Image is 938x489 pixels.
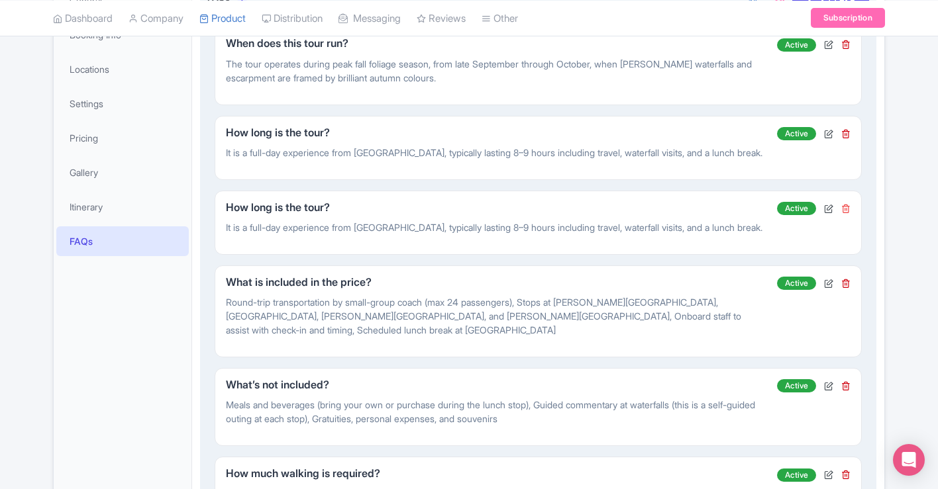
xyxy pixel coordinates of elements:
[841,38,851,52] div: Delete FAQ
[777,277,816,290] span: Active
[56,54,189,84] a: Locations
[226,295,766,337] p: Round-trip transportation by small-group coach (max 24 passengers), Stops at [PERSON_NAME][GEOGRA...
[841,468,851,482] div: Delete FAQ
[226,468,766,480] h5: How much walking is required?
[777,468,816,482] span: Active
[777,127,816,140] span: Active
[841,202,851,216] div: Delete FAQ
[824,277,833,290] div: Edit FAQ
[56,192,189,222] a: Itinerary
[56,157,189,187] a: Gallery
[777,379,816,392] span: Active
[226,57,766,85] p: The tour operates during peak fall foliage season, from late September through October, when [PER...
[226,277,766,289] h5: What is included in the price?
[56,226,189,256] a: FAQs
[226,202,766,214] h5: How long is the tour?
[893,444,925,476] div: Open Intercom Messenger
[226,379,766,391] h5: What’s not included?
[226,127,766,139] h5: How long is the tour?
[824,202,833,216] div: Edit FAQ
[777,202,816,215] span: Active
[226,220,766,234] p: It is a full-day experience from [GEOGRAPHIC_DATA], typically lasting 8–9 hours including travel,...
[824,379,833,393] div: Edit FAQ
[824,127,833,141] div: Edit FAQ
[811,8,885,28] a: Subscription
[56,89,189,118] a: Settings
[777,38,816,52] span: Active
[841,277,851,290] div: Delete FAQ
[824,468,833,482] div: Edit FAQ
[824,38,833,52] div: Edit FAQ
[226,398,766,425] p: Meals and beverages (bring your own or purchase during the lunch stop), Guided commentary at wate...
[841,379,851,393] div: Delete FAQ
[56,123,189,153] a: Pricing
[841,127,851,141] div: Delete FAQ
[226,38,766,50] h5: When does this tour run?
[226,146,766,159] p: It is a full-day experience from [GEOGRAPHIC_DATA], typically lasting 8–9 hours including travel,...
